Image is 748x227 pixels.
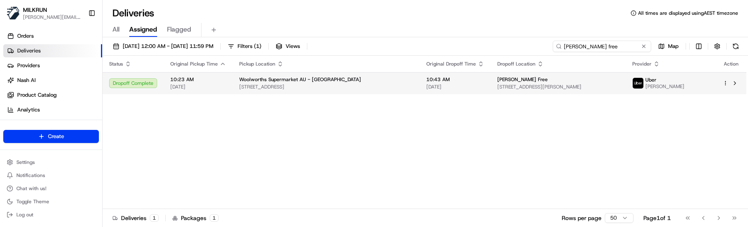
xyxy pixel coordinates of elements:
span: Assigned [129,25,157,34]
span: Original Pickup Time [170,61,218,67]
span: 10:23 AM [170,76,226,83]
div: Page 1 of 1 [643,214,671,222]
button: Create [3,130,99,143]
a: Product Catalog [3,89,102,102]
span: Product Catalog [17,91,57,99]
button: Map [654,41,682,52]
button: MILKRUN [23,6,47,14]
button: Filters(1) [224,41,265,52]
button: Refresh [730,41,741,52]
a: Orders [3,30,102,43]
span: Providers [17,62,40,69]
span: [DATE] 12:00 AM - [DATE] 11:59 PM [123,43,213,50]
span: Dropoff Location [497,61,535,67]
span: Settings [16,159,35,166]
span: Toggle Theme [16,198,49,205]
span: [PERSON_NAME] [645,83,684,90]
a: Analytics [3,103,102,116]
span: [STREET_ADDRESS][PERSON_NAME] [497,84,619,90]
span: Create [48,133,64,140]
button: Toggle Theme [3,196,99,207]
button: MILKRUNMILKRUN[PERSON_NAME][EMAIL_ADDRESS][DOMAIN_NAME] [3,3,85,23]
span: [DATE] [170,84,226,90]
img: MILKRUN [7,7,20,20]
span: Flagged [167,25,191,34]
button: [DATE] 12:00 AM - [DATE] 11:59 PM [109,41,217,52]
span: Status [109,61,123,67]
span: Nash AI [17,77,36,84]
button: Notifications [3,170,99,181]
span: 10:43 AM [426,76,484,83]
p: Rows per page [562,214,602,222]
span: Woolworths Supermarket AU - [GEOGRAPHIC_DATA] [239,76,361,83]
a: Providers [3,59,102,72]
span: All times are displayed using AEST timezone [638,10,738,16]
button: Log out [3,209,99,220]
span: Notifications [16,172,45,179]
span: Uber [645,77,657,83]
span: Map [668,43,679,50]
div: Deliveries [112,214,159,222]
span: [DATE] [426,84,484,90]
button: Chat with us! [3,183,99,194]
span: Analytics [17,106,40,113]
div: Action [723,61,740,67]
div: Packages [172,214,219,222]
a: Deliveries [3,44,102,57]
h1: Deliveries [112,7,154,20]
button: Views [272,41,304,52]
a: Nash AI [3,74,102,87]
span: Provider [632,61,652,67]
div: 1 [150,214,159,222]
span: ( 1 ) [254,43,261,50]
span: Orders [17,32,34,40]
span: [PERSON_NAME] Free [497,76,548,83]
button: [PERSON_NAME][EMAIL_ADDRESS][DOMAIN_NAME] [23,14,82,20]
span: Original Dropoff Time [426,61,476,67]
div: 1 [210,214,219,222]
img: uber-new-logo.jpeg [633,78,643,89]
span: [STREET_ADDRESS] [239,84,413,90]
span: Log out [16,211,33,218]
span: Pickup Location [239,61,275,67]
span: Filters [238,43,261,50]
span: Chat with us! [16,185,46,192]
button: Settings [3,157,99,168]
span: All [112,25,119,34]
span: Deliveries [17,47,41,54]
input: Type to search [553,41,651,52]
span: Views [286,43,300,50]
